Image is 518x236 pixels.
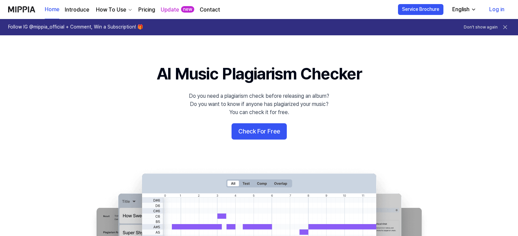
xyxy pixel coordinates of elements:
a: Home [45,0,59,19]
div: How To Use [95,6,127,14]
div: Do you need a plagiarism check before releasing an album? Do you want to know if anyone has plagi... [189,92,329,116]
button: Don't show again [464,24,498,30]
button: How To Use [95,6,133,14]
h1: Follow IG @mippia_official + Comment, Win a Subscription! 🎁 [8,24,143,31]
a: Pricing [138,6,155,14]
a: Contact [200,6,220,14]
button: English [447,3,480,16]
h1: AI Music Plagiarism Checker [157,62,362,85]
div: new [181,6,194,13]
a: Introduce [65,6,89,14]
button: Service Brochure [398,4,443,15]
a: Update [161,6,179,14]
div: English [451,5,471,14]
button: Check For Free [232,123,287,140]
